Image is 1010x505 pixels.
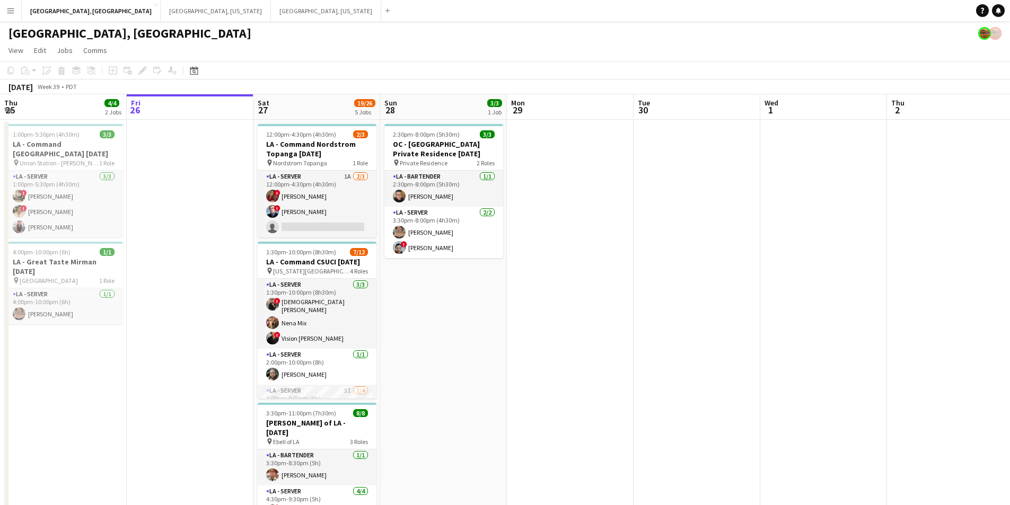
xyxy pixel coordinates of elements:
[258,279,376,349] app-card-role: LA - Server3/31:30pm-10:00pm (8h30m)![DEMOGRAPHIC_DATA][PERSON_NAME]Nena Mix!Vision [PERSON_NAME]
[355,108,375,116] div: 5 Jobs
[273,267,350,275] span: [US_STATE][GEOGRAPHIC_DATA]
[104,99,119,107] span: 4/4
[384,98,397,108] span: Sun
[350,438,368,446] span: 3 Roles
[4,242,123,324] app-job-card: 4:00pm-10:00pm (6h)1/1LA - Great Taste Mirman [DATE] [GEOGRAPHIC_DATA]1 RoleLA - Server1/14:00pm-...
[22,1,161,21] button: [GEOGRAPHIC_DATA], [GEOGRAPHIC_DATA]
[353,130,368,138] span: 2/3
[350,267,368,275] span: 4 Roles
[765,98,778,108] span: Wed
[99,277,115,285] span: 1 Role
[258,418,376,437] h3: [PERSON_NAME] of LA - [DATE]
[510,104,525,116] span: 29
[4,171,123,237] app-card-role: LA - Server3/31:00pm-5:30pm (4h30m)![PERSON_NAME]![PERSON_NAME][PERSON_NAME]
[266,130,336,138] span: 12:00pm-4:30pm (4h30m)
[271,1,381,21] button: [GEOGRAPHIC_DATA], [US_STATE]
[383,104,397,116] span: 28
[4,257,123,276] h3: LA - Great Taste Mirman [DATE]
[4,43,28,57] a: View
[105,108,121,116] div: 2 Jobs
[273,159,327,167] span: Nordstrom Topanga
[763,104,778,116] span: 1
[3,104,17,116] span: 25
[353,159,368,167] span: 1 Role
[131,98,140,108] span: Fri
[57,46,73,55] span: Jobs
[258,257,376,267] h3: LA - Command CSUCI [DATE]
[488,108,502,116] div: 1 Job
[21,205,27,211] span: !
[79,43,111,57] a: Comms
[384,171,503,207] app-card-role: LA - Bartender1/12:30pm-8:00pm (5h30m)[PERSON_NAME]
[8,82,33,92] div: [DATE]
[258,139,376,158] h3: LA - Command Nordstrom Topanga [DATE]
[393,130,460,138] span: 2:30pm-8:00pm (5h30m)
[258,242,376,398] app-job-card: 1:30pm-10:00pm (8h30m)7/12LA - Command CSUCI [DATE] [US_STATE][GEOGRAPHIC_DATA]4 RolesLA - Server...
[350,248,368,256] span: 7/12
[83,46,107,55] span: Comms
[401,241,407,247] span: !
[34,46,46,55] span: Edit
[30,43,50,57] a: Edit
[274,205,280,211] span: !
[480,130,495,138] span: 3/3
[890,104,904,116] span: 2
[989,27,1002,40] app-user-avatar: Rollin Hero
[384,207,503,258] app-card-role: LA - Server2/23:30pm-8:00pm (4h30m)[PERSON_NAME]![PERSON_NAME]
[100,248,115,256] span: 1/1
[13,130,80,138] span: 1:00pm-5:30pm (4h30m)
[266,248,336,256] span: 1:30pm-10:00pm (8h30m)
[274,298,280,304] span: !
[20,159,99,167] span: Union Station - [PERSON_NAME]
[636,104,650,116] span: 30
[400,159,447,167] span: Private Residence
[258,171,376,237] app-card-role: LA - Server1A2/312:00pm-4:30pm (4h30m)![PERSON_NAME]![PERSON_NAME]
[891,98,904,108] span: Thu
[99,159,115,167] span: 1 Role
[384,124,503,258] app-job-card: 2:30pm-8:00pm (5h30m)3/3OC - [GEOGRAPHIC_DATA] Private Residence [DATE] Private Residence2 RolesL...
[8,25,251,41] h1: [GEOGRAPHIC_DATA], [GEOGRAPHIC_DATA]
[8,46,23,55] span: View
[258,349,376,385] app-card-role: LA - Server1/12:00pm-10:00pm (8h)[PERSON_NAME]
[161,1,271,21] button: [GEOGRAPHIC_DATA], [US_STATE]
[258,124,376,237] app-job-card: 12:00pm-4:30pm (4h30m)2/3LA - Command Nordstrom Topanga [DATE] Nordstrom Topanga1 RoleLA - Server...
[129,104,140,116] span: 26
[256,104,269,116] span: 27
[35,83,62,91] span: Week 39
[20,277,78,285] span: [GEOGRAPHIC_DATA]
[384,139,503,158] h3: OC - [GEOGRAPHIC_DATA] Private Residence [DATE]
[13,248,71,256] span: 4:00pm-10:00pm (6h)
[258,385,376,470] app-card-role: LA - Server3I1/43:00pm-9:00pm (6h)
[274,332,280,338] span: !
[354,99,375,107] span: 19/26
[52,43,77,57] a: Jobs
[4,139,123,158] h3: LA - Command [GEOGRAPHIC_DATA] [DATE]
[273,438,300,446] span: Ebell of LA
[258,449,376,485] app-card-role: LA - Bartender1/13:30pm-8:30pm (5h)[PERSON_NAME]
[477,159,495,167] span: 2 Roles
[978,27,991,40] app-user-avatar: Rollin Hero
[638,98,650,108] span: Tue
[266,409,336,417] span: 3:30pm-11:00pm (7h30m)
[100,130,115,138] span: 3/3
[4,124,123,237] app-job-card: 1:00pm-5:30pm (4h30m)3/3LA - Command [GEOGRAPHIC_DATA] [DATE] Union Station - [PERSON_NAME]1 Role...
[487,99,502,107] span: 3/3
[21,190,27,196] span: !
[511,98,525,108] span: Mon
[274,190,280,196] span: !
[4,98,17,108] span: Thu
[66,83,77,91] div: PDT
[353,409,368,417] span: 8/8
[258,98,269,108] span: Sat
[4,288,123,324] app-card-role: LA - Server1/14:00pm-10:00pm (6h)[PERSON_NAME]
